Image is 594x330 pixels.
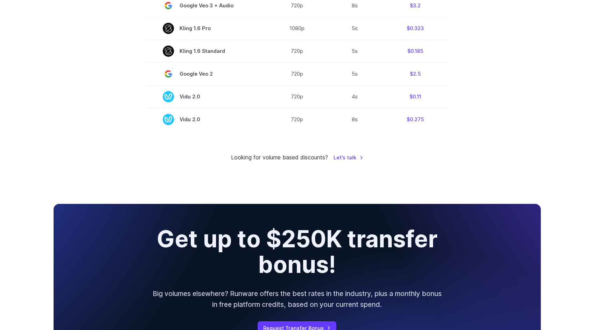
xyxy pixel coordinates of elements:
td: 5s [327,62,383,85]
span: Vidu 2.0 [163,91,250,102]
span: Kling 1.6 Standard [163,46,250,57]
span: Vidu 2.0 [163,114,250,125]
td: 8s [327,108,383,131]
td: 4s [327,85,383,108]
p: Big volumes elsewhere? Runware offers the best rates in the industry, plus a monthly bonus in fre... [152,288,443,310]
td: $0.323 [383,17,448,40]
td: 5s [327,40,383,62]
h2: Get up to $250K transfer bonus! [120,226,474,277]
td: 720p [267,40,327,62]
td: $2.5 [383,62,448,85]
td: 720p [267,85,327,108]
span: Google Veo 2 [163,68,250,80]
td: $0.185 [383,40,448,62]
td: $0.275 [383,108,448,131]
td: 720p [267,62,327,85]
a: Let's talk [334,153,363,161]
small: Looking for volume based discounts? [231,153,328,162]
td: 5s [327,17,383,40]
span: Kling 1.6 Pro [163,23,250,34]
td: 720p [267,108,327,131]
td: $0.11 [383,85,448,108]
td: 1080p [267,17,327,40]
